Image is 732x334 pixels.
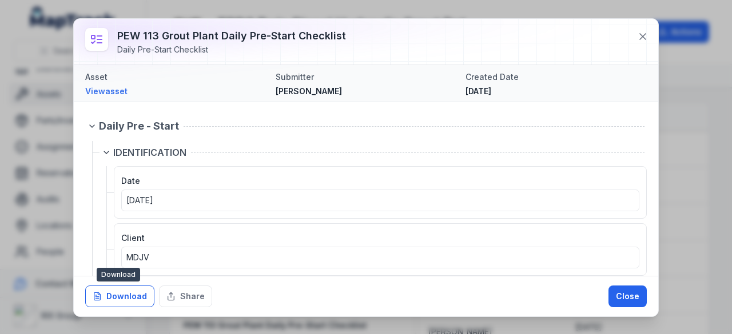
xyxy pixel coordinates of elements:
a: Viewasset [85,86,266,97]
time: 9/30/2025, 12:00:00 AM [126,195,153,205]
span: [DATE] [126,195,153,205]
span: MDJV [126,252,149,262]
time: 9/30/2025, 6:59:03 AM [466,86,491,96]
button: Share [159,285,212,307]
span: Date [121,176,140,186]
button: Download [85,285,154,307]
span: Client [121,233,145,243]
h3: PEW 113 Grout Plant Daily Pre-Start Checklist [117,28,346,44]
span: [PERSON_NAME] [276,86,342,96]
span: [DATE] [466,86,491,96]
span: Submitter [276,72,314,82]
span: Created Date [466,72,519,82]
span: Daily Pre - Start [99,118,179,134]
span: Download [97,268,140,281]
span: Asset [85,72,108,82]
div: Daily Pre-Start Checklist [117,44,346,55]
span: IDENTIFICATION [113,146,186,159]
button: Close [608,285,647,307]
